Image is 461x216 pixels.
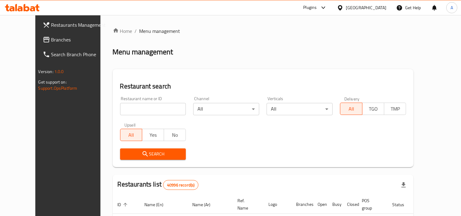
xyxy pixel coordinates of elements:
span: Search Branch Phone [51,51,107,58]
th: Closed [342,195,357,214]
span: Ref. Name [238,197,256,212]
div: All [267,103,333,115]
span: 1.0.0 [54,68,64,76]
span: TGO [365,104,382,113]
button: Yes [142,129,164,141]
span: Get support on: [38,78,67,86]
span: 40996 record(s) [163,182,198,188]
th: Open [313,195,328,214]
a: Branches [38,32,112,47]
span: POS group [362,197,380,212]
th: Branches [291,195,313,214]
span: A [451,4,453,11]
th: Logo [264,195,291,214]
span: ID [118,201,129,208]
h2: Restaurant search [120,82,406,91]
label: Delivery [344,96,360,101]
div: Total records count [163,180,198,190]
span: Branches [51,36,107,43]
button: No [164,129,186,141]
h2: Restaurants list [118,180,199,190]
h2: Menu management [113,47,173,57]
a: Home [113,27,132,35]
label: Upsell [124,123,136,127]
span: No [166,131,183,139]
a: Support.OpsPlatform [38,84,77,92]
span: Menu management [139,27,180,35]
a: Restaurants Management [38,18,112,32]
button: Search [120,148,186,160]
span: TMP [387,104,404,113]
button: All [340,103,362,115]
span: Yes [145,131,162,139]
nav: breadcrumb [113,27,414,35]
span: Name (En) [145,201,172,208]
div: [GEOGRAPHIC_DATA] [346,4,386,11]
span: All [123,131,140,139]
th: Busy [328,195,342,214]
span: All [343,104,360,113]
span: Search [125,150,181,158]
button: TGO [362,103,384,115]
button: TMP [384,103,406,115]
span: Status [393,201,412,208]
div: Export file [396,178,411,192]
button: All [120,129,142,141]
input: Search for restaurant name or ID.. [120,103,186,115]
li: / [135,27,137,35]
span: Name (Ar) [193,201,219,208]
div: All [193,103,259,115]
span: Restaurants Management [51,21,107,29]
a: Search Branch Phone [38,47,112,62]
div: Plugins [303,4,317,11]
span: Version: [38,68,53,76]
